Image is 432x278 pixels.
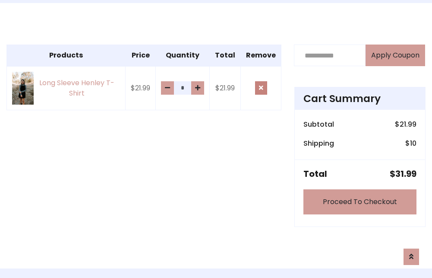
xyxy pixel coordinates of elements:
td: $21.99 [210,66,241,110]
th: Products [7,45,126,67]
h5: $ [390,169,416,179]
h6: $ [405,139,416,147]
a: Long Sleeve Henley T-Shirt [12,72,120,104]
a: Proceed To Checkout [303,189,416,214]
span: 21.99 [400,119,416,129]
h5: Total [303,169,327,179]
th: Total [210,45,241,67]
span: 10 [410,138,416,148]
td: $21.99 [126,66,156,110]
h6: Subtotal [303,120,334,128]
th: Remove [241,45,281,67]
span: 31.99 [395,168,416,180]
button: Apply Coupon [366,45,425,66]
th: Quantity [156,45,210,67]
th: Price [126,45,156,67]
h4: Cart Summary [303,93,416,105]
h6: $ [395,120,416,128]
h6: Shipping [303,139,334,147]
